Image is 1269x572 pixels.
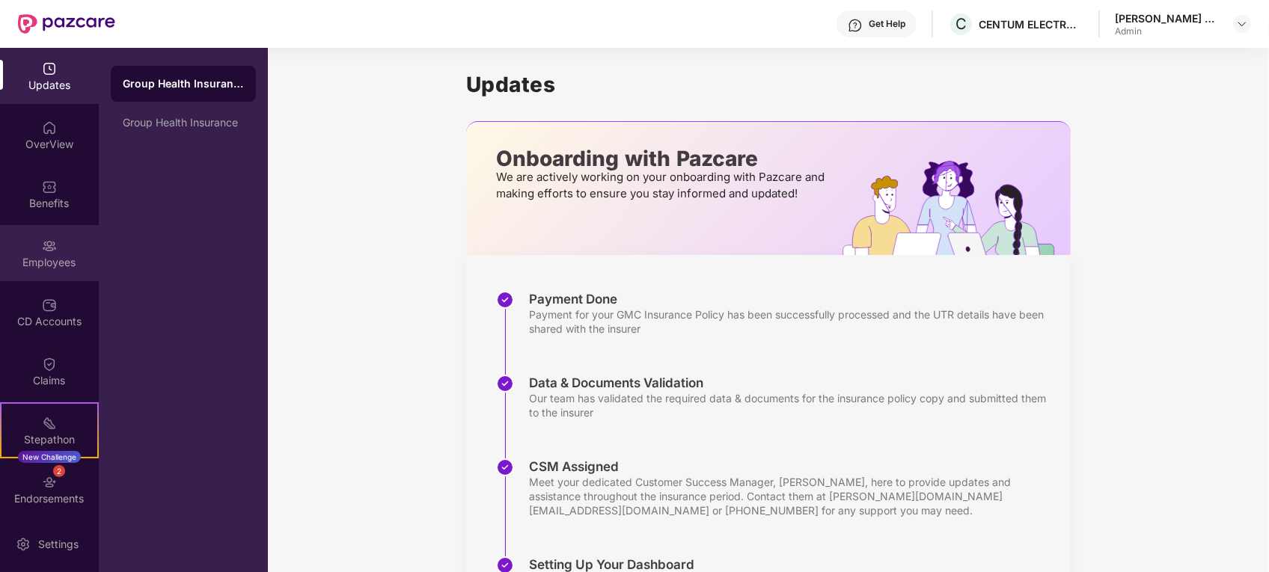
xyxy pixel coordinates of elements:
img: New Pazcare Logo [18,14,115,34]
img: svg+xml;base64,PHN2ZyBpZD0iU3RlcC1Eb25lLTMyeDMyIiB4bWxucz0iaHR0cDovL3d3dy53My5vcmcvMjAwMC9zdmciIH... [496,375,514,393]
div: Data & Documents Validation [529,375,1056,391]
p: Onboarding with Pazcare [496,152,829,165]
img: svg+xml;base64,PHN2ZyBpZD0iRW5kb3JzZW1lbnRzIiB4bWxucz0iaHR0cDovL3d3dy53My5vcmcvMjAwMC9zdmciIHdpZH... [42,475,57,490]
img: hrOnboarding [843,161,1071,255]
img: svg+xml;base64,PHN2ZyBpZD0iSGVscC0zMngzMiIgeG1sbnM9Imh0dHA6Ly93d3cudzMub3JnLzIwMDAvc3ZnIiB3aWR0aD... [848,18,863,33]
div: 2 [53,465,65,477]
span: C [955,15,967,33]
img: svg+xml;base64,PHN2ZyBpZD0iQ0RfQWNjb3VudHMiIGRhdGEtbmFtZT0iQ0QgQWNjb3VudHMiIHhtbG5zPSJodHRwOi8vd3... [42,298,57,313]
div: CENTUM ELECTRONICS LIMITED [979,17,1083,31]
div: Payment Done [529,291,1056,307]
p: We are actively working on your onboarding with Pazcare and making efforts to ensure you stay inf... [496,169,829,202]
div: Get Help [869,18,905,30]
div: Settings [34,537,83,552]
div: [PERSON_NAME] B S [1115,11,1220,25]
div: Group Health Insurance [123,117,244,129]
img: svg+xml;base64,PHN2ZyBpZD0iRHJvcGRvd24tMzJ4MzIiIHhtbG5zPSJodHRwOi8vd3d3LnczLm9yZy8yMDAwL3N2ZyIgd2... [1236,18,1248,30]
div: Stepathon [1,432,97,447]
img: svg+xml;base64,PHN2ZyBpZD0iU2V0dGluZy0yMHgyMCIgeG1sbnM9Imh0dHA6Ly93d3cudzMub3JnLzIwMDAvc3ZnIiB3aW... [16,537,31,552]
div: Meet your dedicated Customer Success Manager, [PERSON_NAME], here to provide updates and assistan... [529,475,1056,517]
img: svg+xml;base64,PHN2ZyB4bWxucz0iaHR0cDovL3d3dy53My5vcmcvMjAwMC9zdmciIHdpZHRoPSIyMSIgaGVpZ2h0PSIyMC... [42,416,57,431]
img: svg+xml;base64,PHN2ZyBpZD0iVXBkYXRlZCIgeG1sbnM9Imh0dHA6Ly93d3cudzMub3JnLzIwMDAvc3ZnIiB3aWR0aD0iMj... [42,61,57,76]
img: svg+xml;base64,PHN2ZyBpZD0iU3RlcC1Eb25lLTMyeDMyIiB4bWxucz0iaHR0cDovL3d3dy53My5vcmcvMjAwMC9zdmciIH... [496,291,514,309]
div: Payment for your GMC Insurance Policy has been successfully processed and the UTR details have be... [529,307,1056,336]
img: svg+xml;base64,PHN2ZyBpZD0iSG9tZSIgeG1sbnM9Imh0dHA6Ly93d3cudzMub3JnLzIwMDAvc3ZnIiB3aWR0aD0iMjAiIG... [42,120,57,135]
div: Group Health Insurance [123,76,244,91]
div: New Challenge [18,451,81,463]
img: svg+xml;base64,PHN2ZyBpZD0iQmVuZWZpdHMiIHhtbG5zPSJodHRwOi8vd3d3LnczLm9yZy8yMDAwL3N2ZyIgd2lkdGg9Ij... [42,179,57,194]
img: svg+xml;base64,PHN2ZyBpZD0iQ2xhaW0iIHhtbG5zPSJodHRwOi8vd3d3LnczLm9yZy8yMDAwL3N2ZyIgd2lkdGg9IjIwIi... [42,357,57,372]
div: Our team has validated the required data & documents for the insurance policy copy and submitted ... [529,391,1056,419]
div: CSM Assigned [529,458,1056,475]
img: svg+xml;base64,PHN2ZyBpZD0iRW1wbG95ZWVzIiB4bWxucz0iaHR0cDovL3d3dy53My5vcmcvMjAwMC9zdmciIHdpZHRoPS... [42,239,57,253]
div: Admin [1115,25,1220,37]
img: svg+xml;base64,PHN2ZyBpZD0iU3RlcC1Eb25lLTMyeDMyIiB4bWxucz0iaHR0cDovL3d3dy53My5vcmcvMjAwMC9zdmciIH... [496,458,514,476]
h1: Updates [466,72,1071,97]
